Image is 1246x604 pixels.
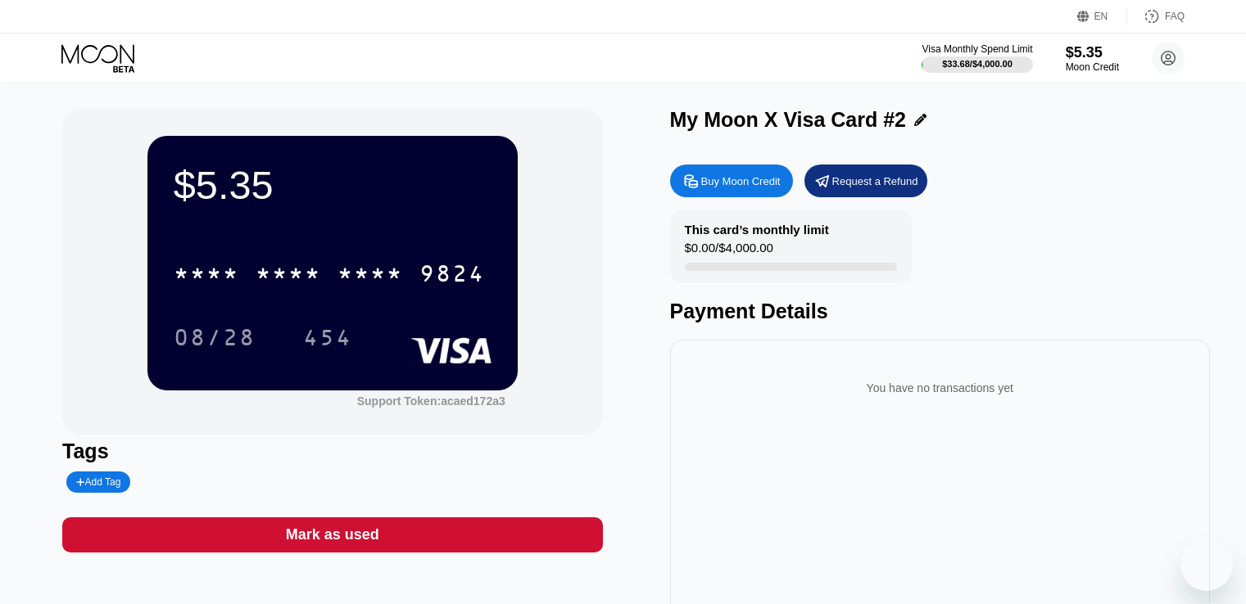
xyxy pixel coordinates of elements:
[1066,44,1119,73] div: $5.35Moon Credit
[303,327,352,353] div: 454
[832,174,918,188] div: Request a Refund
[174,327,256,353] div: 08/28
[161,317,268,358] div: 08/28
[1077,8,1127,25] div: EN
[670,165,793,197] div: Buy Moon Credit
[357,394,505,408] div: Support Token: acaed172a3
[419,263,485,289] div: 9824
[62,517,602,552] div: Mark as used
[291,317,365,358] div: 454
[286,525,379,544] div: Mark as used
[685,241,773,263] div: $0.00 / $4,000.00
[685,223,829,237] div: This card’s monthly limit
[922,43,1032,55] div: Visa Monthly Spend Limit
[1127,8,1185,25] div: FAQ
[942,59,1013,69] div: $33.68 / $4,000.00
[174,162,492,208] div: $5.35
[922,43,1032,73] div: Visa Monthly Spend Limit$33.68/$4,000.00
[1066,61,1119,73] div: Moon Credit
[670,300,1210,323] div: Payment Details
[357,394,505,408] div: Support Token:acaed172a3
[62,439,602,463] div: Tags
[76,476,120,488] div: Add Tag
[804,165,927,197] div: Request a Refund
[683,365,1197,411] div: You have no transactions yet
[1094,11,1108,22] div: EN
[1165,11,1185,22] div: FAQ
[670,108,907,132] div: My Moon X Visa Card #2
[1180,539,1233,591] iframe: Button to launch messaging window
[66,471,130,493] div: Add Tag
[701,174,781,188] div: Buy Moon Credit
[1066,44,1119,61] div: $5.35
